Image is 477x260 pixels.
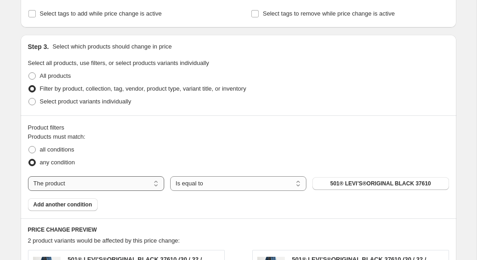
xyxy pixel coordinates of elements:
[263,10,395,17] span: Select tags to remove while price change is active
[40,10,162,17] span: Select tags to add while price change is active
[28,237,180,244] span: 2 product variants would be affected by this price change:
[40,85,246,92] span: Filter by product, collection, tag, vendor, product type, variant title, or inventory
[28,198,98,211] button: Add another condition
[28,123,449,132] div: Product filters
[312,177,449,190] button: 501® LEVI’S®ORIGINAL BLACK 37610
[40,159,75,166] span: any condition
[40,146,74,153] span: all conditions
[28,226,449,233] h6: PRICE CHANGE PREVIEW
[28,133,86,140] span: Products must match:
[52,42,172,51] p: Select which products should change in price
[28,60,209,66] span: Select all products, use filters, or select products variants individually
[28,42,49,51] h2: Step 3.
[40,72,71,79] span: All products
[40,98,131,105] span: Select product variants individually
[33,201,92,208] span: Add another condition
[330,180,431,187] span: 501® LEVI’S®ORIGINAL BLACK 37610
